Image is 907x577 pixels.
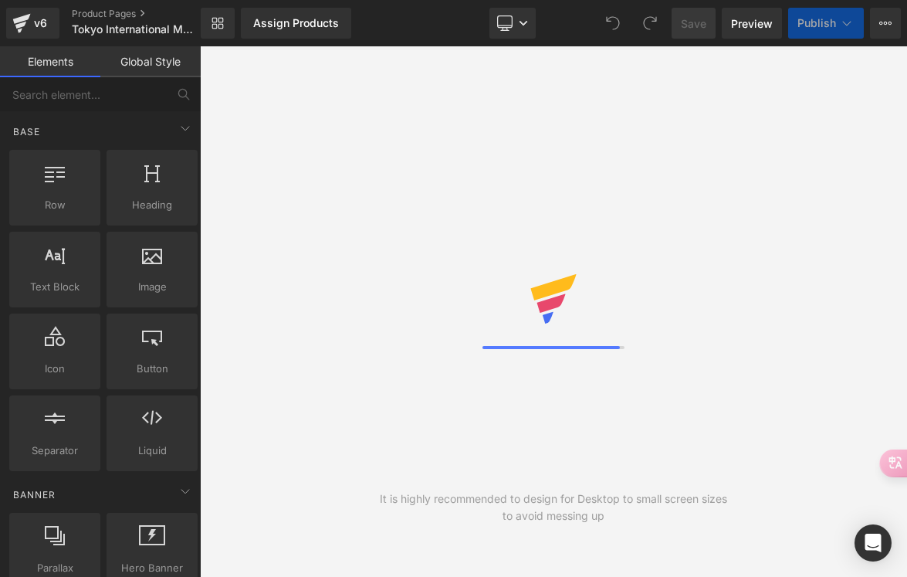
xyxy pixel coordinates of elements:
[731,15,773,32] span: Preview
[14,197,96,213] span: Row
[797,17,836,29] span: Publish
[72,23,197,36] span: Tokyo International Music Competition - Practice Timeslot
[597,8,628,39] button: Undo
[111,560,193,576] span: Hero Banner
[111,361,193,377] span: Button
[788,8,864,39] button: Publish
[111,443,193,459] span: Liquid
[253,17,339,29] div: Assign Products
[6,8,59,39] a: v6
[14,560,96,576] span: Parallax
[14,361,96,377] span: Icon
[111,279,193,295] span: Image
[12,487,57,502] span: Banner
[100,46,201,77] a: Global Style
[855,524,892,562] div: Open Intercom Messenger
[377,490,730,524] div: It is highly recommended to design for Desktop to small screen sizes to avoid messing up
[14,279,96,295] span: Text Block
[635,8,665,39] button: Redo
[12,124,42,139] span: Base
[72,8,226,20] a: Product Pages
[722,8,782,39] a: Preview
[111,197,193,213] span: Heading
[14,443,96,459] span: Separator
[681,15,706,32] span: Save
[201,8,235,39] a: New Library
[31,13,50,33] div: v6
[870,8,901,39] button: More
